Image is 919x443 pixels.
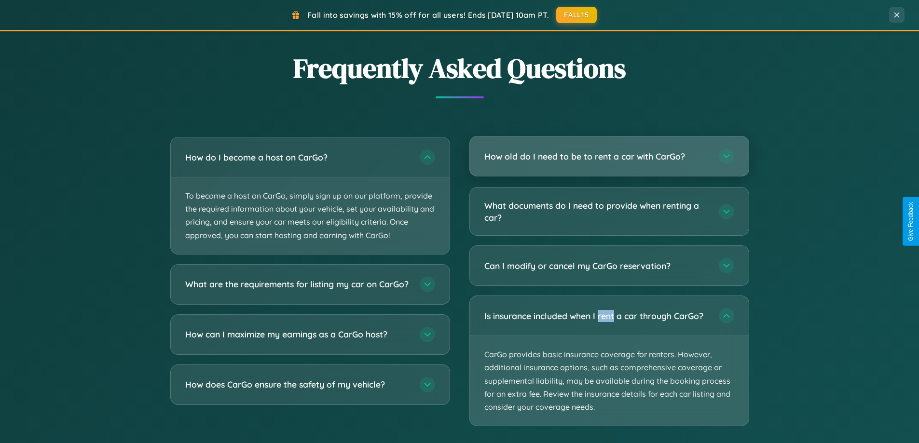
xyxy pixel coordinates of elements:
h3: How can I maximize my earnings as a CarGo host? [185,328,410,340]
h3: Is insurance included when I rent a car through CarGo? [484,310,709,322]
h3: What documents do I need to provide when renting a car? [484,200,709,223]
span: Fall into savings with 15% off for all users! Ends [DATE] 10am PT. [307,10,549,20]
h3: How old do I need to be to rent a car with CarGo? [484,150,709,162]
button: FALL15 [556,7,597,23]
h2: Frequently Asked Questions [170,50,749,87]
p: To become a host on CarGo, simply sign up on our platform, provide the required information about... [171,177,450,254]
h3: How does CarGo ensure the safety of my vehicle? [185,378,410,390]
p: CarGo provides basic insurance coverage for renters. However, additional insurance options, such ... [470,336,749,426]
h3: What are the requirements for listing my car on CarGo? [185,278,410,290]
h3: How do I become a host on CarGo? [185,151,410,163]
h3: Can I modify or cancel my CarGo reservation? [484,260,709,272]
div: Give Feedback [907,202,914,241]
